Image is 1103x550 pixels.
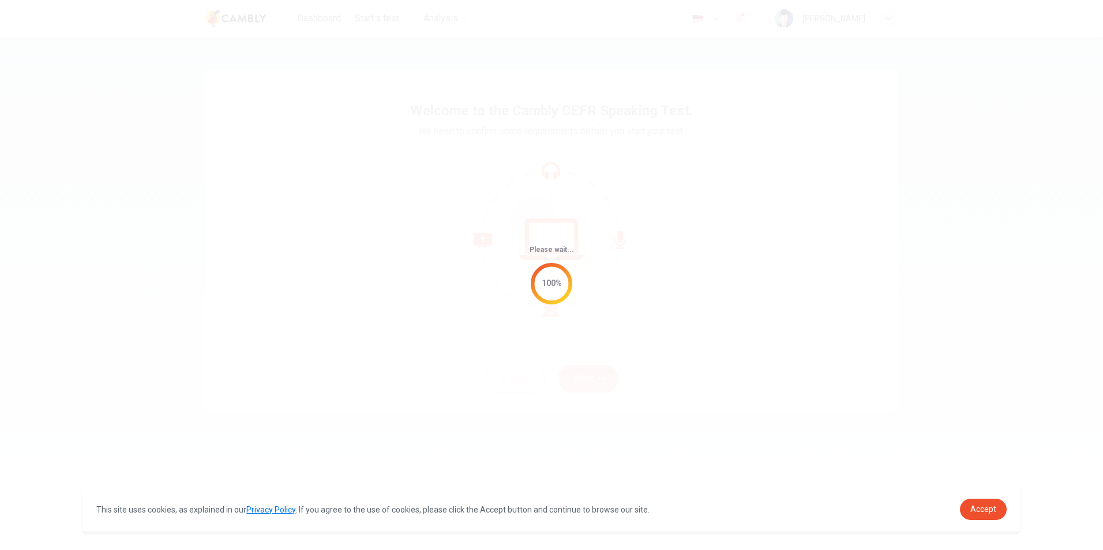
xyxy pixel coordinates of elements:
div: cookieconsent [82,487,1020,532]
a: Privacy Policy [246,505,295,514]
a: dismiss cookie message [960,499,1007,520]
div: 100% [542,277,562,290]
span: Accept [970,504,996,514]
span: This site uses cookies, as explained in our . If you agree to the use of cookies, please click th... [96,505,650,514]
span: Please wait... [530,246,574,254]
